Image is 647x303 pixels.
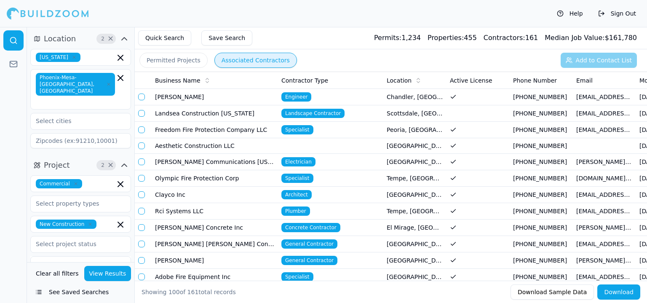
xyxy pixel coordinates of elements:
[383,187,446,203] td: [GEOGRAPHIC_DATA], [GEOGRAPHIC_DATA]
[510,105,573,122] td: [PHONE_NUMBER]
[281,239,337,249] span: General Contractor
[152,138,278,154] td: Aesthetic Construction LLC
[510,220,573,236] td: [PHONE_NUMBER]
[374,34,401,42] span: Permits:
[152,105,278,122] td: Landsea Construction [US_STATE]
[30,133,131,148] input: Zipcodes (ex:91210,10001)
[152,252,278,269] td: [PERSON_NAME]
[545,34,604,42] span: Median Job Value:
[281,125,313,134] span: Specialist
[187,289,199,295] span: 161
[152,236,278,252] td: [PERSON_NAME] [PERSON_NAME] Construction Inc
[510,187,573,203] td: [PHONE_NUMBER]
[168,289,180,295] span: 100
[573,122,636,138] td: [EMAIL_ADDRESS][DOMAIN_NAME]
[450,76,506,85] div: Active License
[573,154,636,170] td: [PERSON_NAME][EMAIL_ADDRESS][PERSON_NAME][PERSON_NAME][DOMAIN_NAME]
[281,109,345,118] span: Landscape Contractor
[383,105,446,122] td: Scottsdale, [GEOGRAPHIC_DATA]
[594,7,640,20] button: Sign Out
[383,236,446,252] td: [GEOGRAPHIC_DATA], [GEOGRAPHIC_DATA]
[36,179,82,188] span: Commercial
[511,284,594,300] button: Download Sample Data
[44,159,70,171] span: Project
[553,7,587,20] button: Help
[484,33,538,43] div: 161
[152,203,278,220] td: Rci Systems LLC
[576,76,633,85] div: Email
[30,284,131,300] button: See Saved Searches
[281,174,313,183] span: Specialist
[281,92,311,102] span: Engineer
[383,252,446,269] td: [GEOGRAPHIC_DATA], [GEOGRAPHIC_DATA]
[383,154,446,170] td: [GEOGRAPHIC_DATA], [GEOGRAPHIC_DATA]
[428,33,477,43] div: 455
[281,206,310,216] span: Plumber
[510,252,573,269] td: [PHONE_NUMBER]
[510,122,573,138] td: [PHONE_NUMBER]
[383,220,446,236] td: El Mirage, [GEOGRAPHIC_DATA]
[510,236,573,252] td: [PHONE_NUMBER]
[383,269,446,285] td: [GEOGRAPHIC_DATA], [GEOGRAPHIC_DATA]
[383,170,446,187] td: Tempe, [GEOGRAPHIC_DATA]
[99,35,107,43] span: 2
[155,76,275,85] div: Business Name
[597,284,640,300] button: Download
[84,266,131,281] button: View Results
[31,196,120,211] input: Select property types
[152,187,278,203] td: Clayco Inc
[152,154,278,170] td: [PERSON_NAME] Communications [US_STATE]
[573,89,636,105] td: [EMAIL_ADDRESS][DOMAIN_NAME]
[36,73,115,96] span: Phoenix-Mesa-[GEOGRAPHIC_DATA], [GEOGRAPHIC_DATA]
[281,256,337,265] span: General Contractor
[383,122,446,138] td: Peoria, [GEOGRAPHIC_DATA]
[510,170,573,187] td: [PHONE_NUMBER]
[510,269,573,285] td: [PHONE_NUMBER]
[152,269,278,285] td: Adobe Fire Equipment Inc
[573,187,636,203] td: [EMAIL_ADDRESS][DOMAIN_NAME]
[573,220,636,236] td: [PERSON_NAME][EMAIL_ADDRESS][DOMAIN_NAME]
[31,236,120,252] input: Select project status
[513,76,569,85] div: Phone Number
[545,33,637,43] div: $ 161,780
[510,89,573,105] td: [PHONE_NUMBER]
[139,53,208,68] button: Permitted Projects
[34,266,81,281] button: Clear all filters
[30,32,131,46] button: Location2Clear Location filters
[152,170,278,187] td: Olympic Fire Protection Corp
[31,113,120,129] input: Select cities
[281,190,312,199] span: Architect
[152,122,278,138] td: Freedom Fire Protection Company LLC
[281,76,380,85] div: Contractor Type
[201,30,252,46] button: Save Search
[573,203,636,220] td: [EMAIL_ADDRESS][DOMAIN_NAME]
[573,105,636,122] td: [EMAIL_ADDRESS][DOMAIN_NAME]
[374,33,421,43] div: 1,234
[107,37,114,41] span: Clear Location filters
[138,30,191,46] button: Quick Search
[36,53,80,62] span: [US_STATE]
[383,203,446,220] td: Tempe, [GEOGRAPHIC_DATA]
[214,53,297,68] button: Associated Contractors
[36,220,96,229] span: New Construction
[387,76,443,85] div: Location
[281,157,315,166] span: Electrician
[152,220,278,236] td: [PERSON_NAME] Concrete Inc
[573,252,636,269] td: [PERSON_NAME][EMAIL_ADDRESS][DOMAIN_NAME]
[107,163,114,167] span: Clear Project filters
[99,161,107,169] span: 2
[573,170,636,187] td: [DOMAIN_NAME][EMAIL_ADDRESS][DOMAIN_NAME]
[281,272,313,282] span: Specialist
[44,33,76,45] span: Location
[142,288,236,296] div: Showing of total records
[573,236,636,252] td: [EMAIL_ADDRESS][DOMAIN_NAME]
[484,34,525,42] span: Contractors:
[30,158,131,172] button: Project2Clear Project filters
[510,203,573,220] td: [PHONE_NUMBER]
[510,138,573,154] td: [PHONE_NUMBER]
[152,89,278,105] td: [PERSON_NAME]
[383,89,446,105] td: Chandler, [GEOGRAPHIC_DATA]
[281,223,340,232] span: Concrete Contractor
[510,154,573,170] td: [PHONE_NUMBER]
[573,269,636,285] td: [EMAIL_ADDRESS][DOMAIN_NAME]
